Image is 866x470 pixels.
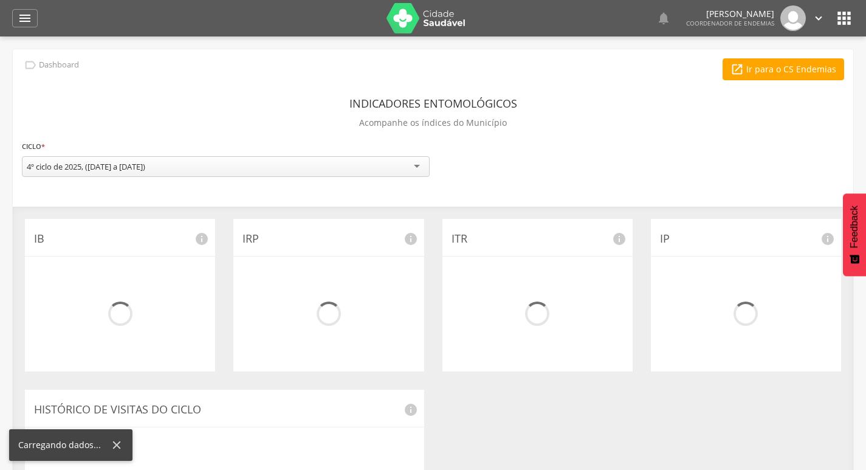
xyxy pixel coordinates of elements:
[843,193,866,276] button: Feedback - Mostrar pesquisa
[34,402,415,418] p: Histórico de Visitas do Ciclo
[359,114,507,131] p: Acompanhe os índices do Município
[12,9,38,27] a: 
[656,11,671,26] i: 
[194,232,209,246] i: info
[18,439,110,451] div: Carregando dados...
[812,12,825,25] i: 
[22,140,45,153] label: Ciclo
[349,92,517,114] header: Indicadores Entomológicos
[730,63,744,76] i: 
[404,232,418,246] i: info
[27,161,145,172] div: 4º ciclo de 2025, ([DATE] a [DATE])
[242,231,414,247] p: IRP
[686,19,774,27] span: Coordenador de Endemias
[39,60,79,70] p: Dashboard
[723,58,844,80] a: Ir para o CS Endemias
[404,403,418,417] i: info
[24,58,37,72] i: 
[34,231,206,247] p: IB
[834,9,854,28] i: 
[849,206,860,248] span: Feedback
[812,5,825,31] a: 
[656,5,671,31] a: 
[686,10,774,18] p: [PERSON_NAME]
[452,231,624,247] p: ITR
[612,232,627,246] i: info
[820,232,835,246] i: info
[18,11,32,26] i: 
[660,231,832,247] p: IP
